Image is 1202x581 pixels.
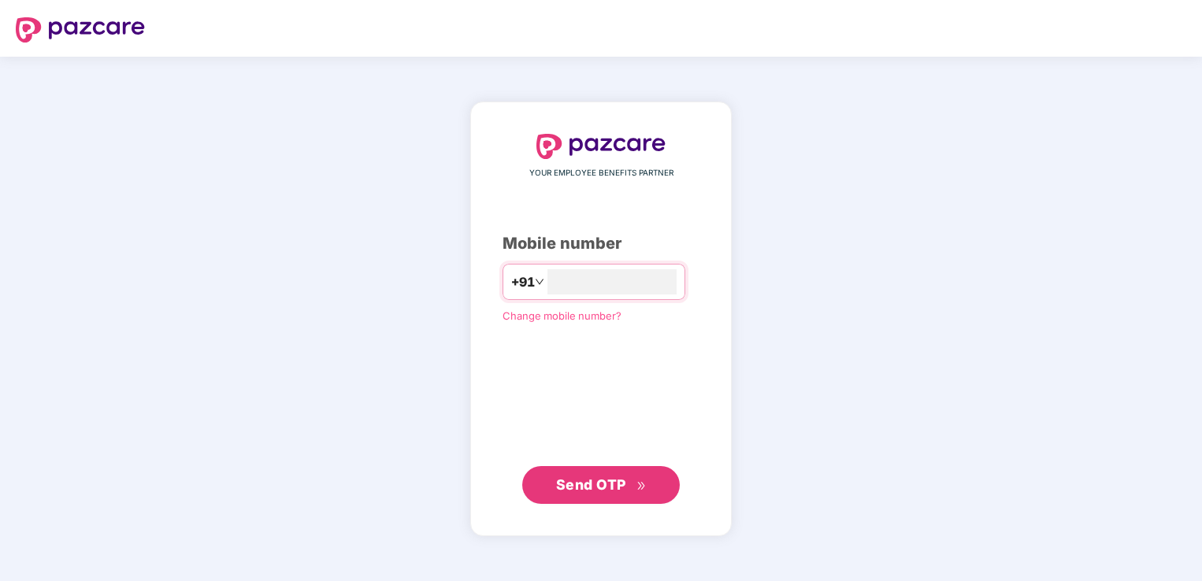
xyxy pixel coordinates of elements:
[511,272,535,292] span: +91
[522,466,680,504] button: Send OTPdouble-right
[536,134,666,159] img: logo
[503,231,699,256] div: Mobile number
[556,476,626,493] span: Send OTP
[535,277,544,287] span: down
[529,167,673,179] span: YOUR EMPLOYEE BENEFITS PARTNER
[16,17,145,43] img: logo
[636,481,647,491] span: double-right
[503,309,621,322] a: Change mobile number?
